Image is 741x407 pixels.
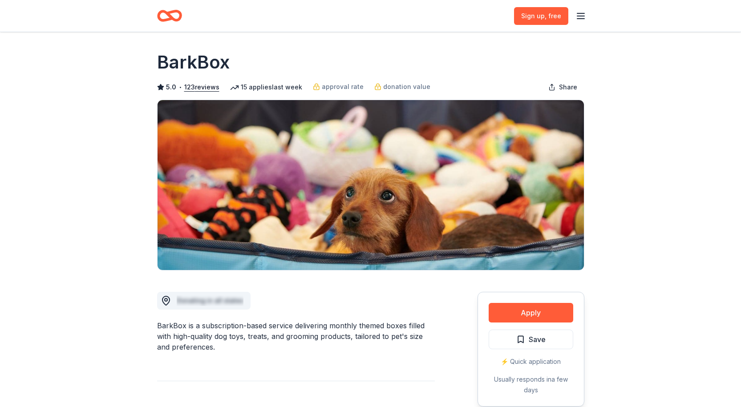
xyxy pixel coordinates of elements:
[313,81,364,92] a: approval rate
[184,82,219,93] button: 123reviews
[322,81,364,92] span: approval rate
[514,7,568,25] a: Sign up, free
[529,334,546,345] span: Save
[157,320,435,352] div: BarkBox is a subscription-based service delivering monthly themed boxes filled with high-quality ...
[230,82,302,93] div: 15 applies last week
[489,356,573,367] div: ⚡️ Quick application
[541,78,584,96] button: Share
[158,100,584,270] img: Image for BarkBox
[157,50,230,75] h1: BarkBox
[178,84,182,91] span: •
[559,82,577,93] span: Share
[489,303,573,322] button: Apply
[374,81,430,92] a: donation value
[489,330,573,349] button: Save
[545,12,561,20] span: , free
[166,82,176,93] span: 5.0
[157,5,182,26] a: Home
[521,11,561,21] span: Sign up
[489,374,573,395] div: Usually responds in a few days
[383,81,430,92] span: donation value
[177,297,243,304] span: Donating in all states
